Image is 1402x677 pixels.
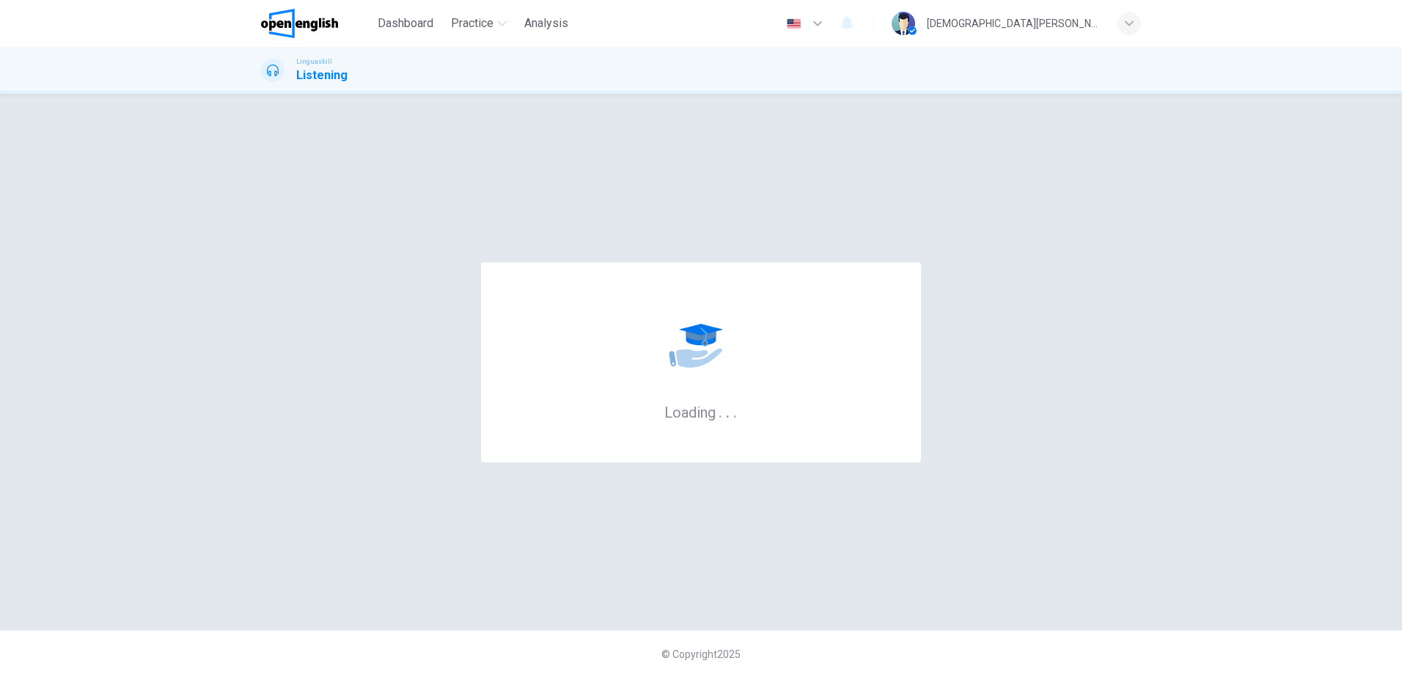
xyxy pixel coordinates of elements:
h6: . [725,399,730,423]
span: Practice [451,15,493,32]
h6: . [733,399,738,423]
span: © Copyright 2025 [661,648,741,660]
h1: Listening [296,67,348,84]
img: Profile picture [892,12,915,35]
img: OpenEnglish logo [261,9,338,38]
button: Practice [445,10,513,37]
h6: . [718,399,723,423]
img: en [785,18,803,29]
h6: Loading [664,402,738,421]
button: Dashboard [372,10,439,37]
span: Linguaskill [296,56,332,67]
button: Analysis [518,10,574,37]
span: Dashboard [378,15,433,32]
div: [DEMOGRAPHIC_DATA][PERSON_NAME] [927,15,1100,32]
a: OpenEnglish logo [261,9,372,38]
span: Analysis [524,15,568,32]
